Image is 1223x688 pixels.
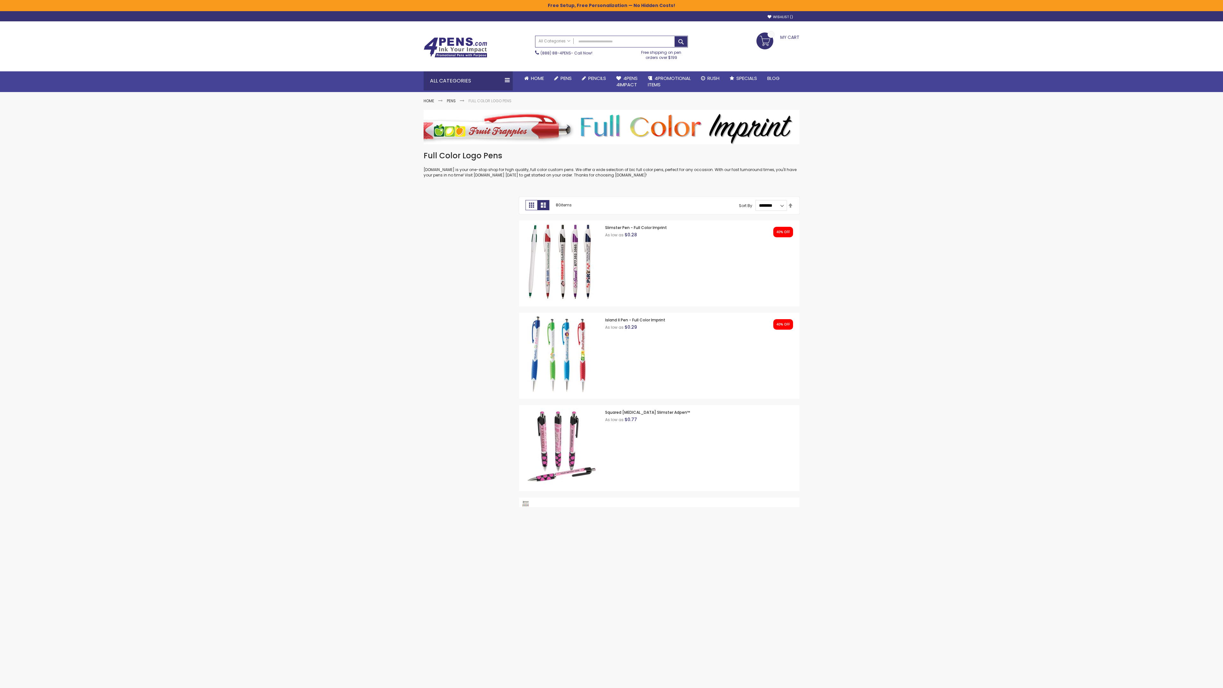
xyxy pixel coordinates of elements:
[696,71,725,85] a: Rush
[539,39,570,44] span: All Categories
[522,501,529,507] img: Madeline I Plastic Pen - Full Color
[605,410,690,415] a: Squared [MEDICAL_DATA] Slimster Adpen™
[424,71,513,90] div: All Categories
[611,71,643,92] a: 4Pens4impact
[768,15,793,19] a: Wishlist
[739,203,752,208] label: Sort By
[725,71,762,85] a: Specials
[625,324,637,330] span: $0.29
[625,416,637,423] span: $0.77
[616,75,638,88] span: 4Pens 4impact
[424,37,487,58] img: 4Pens Custom Pens and Promotional Products
[519,71,549,85] a: Home
[424,110,799,144] img: Full Color Logo Pens
[635,47,688,60] div: Free shipping on pen orders over $199
[605,417,624,422] span: As low as
[776,322,790,327] div: 40% OFF
[424,98,434,104] a: Home
[648,75,691,88] span: 4PROMOTIONAL ITEMS
[776,230,790,234] div: 40% OFF
[605,317,665,323] a: Island II Pen - Full Color Imprint
[767,75,780,82] span: Blog
[556,202,561,208] span: 80
[625,232,637,238] span: $0.28
[577,71,611,85] a: Pencils
[588,75,606,82] span: Pencils
[468,98,511,104] strong: Full Color Logo Pens
[447,98,456,104] a: Pens
[643,71,696,92] a: 4PROMOTIONALITEMS
[424,151,799,161] h1: Full Color Logo Pens
[522,224,599,300] img: Slimster Pen - Full Color Imprint
[531,75,544,82] span: Home
[762,71,785,85] a: Blog
[605,232,624,238] span: As low as
[549,71,577,85] a: Pens
[537,200,549,210] strong: List
[736,75,757,82] span: Specials
[540,50,571,56] a: (888) 88-4PENS
[707,75,719,82] span: Rush
[605,325,624,330] span: As low as
[556,200,572,210] p: items
[535,36,574,47] a: All Categories
[561,75,572,82] span: Pens
[522,316,599,392] img: Island II Pen - Full Color Imprint
[424,167,799,177] p: [DOMAIN_NAME] is your one-stop shop for high quality, full color custom pens. We offer a wide sel...
[540,50,592,56] span: - Call Now!
[605,225,667,230] a: Slimster Pen - Full Color Imprint
[522,408,599,485] img: Squared Breast Cancer Slimster Adpen™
